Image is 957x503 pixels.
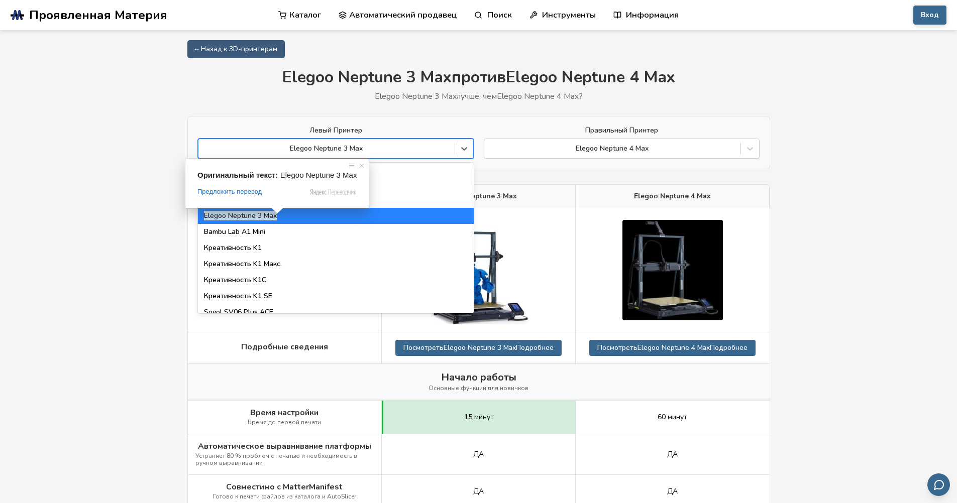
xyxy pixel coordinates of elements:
[403,343,444,352] ya-tr-span: Посмотреть
[282,66,452,88] ya-tr-span: Elegoo Neptune 3 Max
[309,125,362,135] ya-tr-span: Левый Принтер
[464,412,494,422] ya-tr-span: 15 минут
[204,211,277,220] ya-tr-span: Elegoo Neptune 3 Max
[637,343,710,352] ya-tr-span: Elegoo Neptune 4 Max
[204,275,266,285] ya-tr-span: Креативность K1C
[589,340,756,356] a: ПосмотретьElegoo Neptune 4 MaxПодробнее
[204,243,262,253] ya-tr-span: Креативность K1
[375,91,457,102] ya-tr-span: Elegoo Neptune 3 Max
[585,125,658,135] ya-tr-span: Правильный Принтер
[913,6,946,25] button: Вход
[280,171,357,179] span: Elegoo Neptune 3 Max
[516,343,554,352] ya-tr-span: Подробнее
[429,384,528,392] ya-tr-span: Основные функции для новичков
[440,192,517,200] span: Elegoo Neptune 3 Max
[197,171,278,179] span: Оригинальный текст:
[622,220,723,320] img: Elegoo Neptune 4 Max
[597,343,637,352] ya-tr-span: Посмотреть
[250,407,318,418] ya-tr-span: Время настройки
[487,10,512,20] ya-tr-span: Поиск
[204,307,273,317] ya-tr-span: Sovol SV06 Plus ACE
[921,11,939,19] ya-tr-span: Вход
[29,7,167,24] ya-tr-span: Проявленная Материя
[241,341,328,352] ya-tr-span: Подробные сведения
[289,10,321,20] ya-tr-span: Каталог
[349,10,457,20] ya-tr-span: Автоматический продавец
[634,192,711,200] span: Elegoo Neptune 4 Max
[441,370,516,384] ya-tr-span: Начало работы
[626,10,679,20] ya-tr-span: Информация
[187,40,285,58] a: ← Назад к 3D-принтерам
[473,486,484,496] ya-tr-span: ДА
[710,343,748,352] ya-tr-span: Подробнее
[489,145,491,153] input: Elegoo Neptune 4 Max
[658,412,687,422] ya-tr-span: 60 минут
[195,44,277,54] ya-tr-span: ← Назад к 3D-принтерам
[667,449,678,459] ya-tr-span: ДА
[395,340,562,356] a: ПосмотретьElegoo Neptune 3 MaxПодробнее
[927,473,950,496] button: Отправить отзыв по электронной почте
[213,492,356,500] ya-tr-span: Готово к печати файлов из каталога и AutoSlicer
[204,259,282,269] ya-tr-span: Креативность K1 Макс.
[204,291,272,301] ya-tr-span: Креативность K1 SE
[428,215,528,324] img: Elegoo Neptune 3 Max
[198,441,371,452] ya-tr-span: Автоматическое выравнивание платформы
[444,343,516,352] ya-tr-span: Elegoo Neptune 3 Max
[195,452,357,467] ya-tr-span: Устраняет 80 % проблем с печатью и необходимость в ручном выравнивании
[457,91,497,102] ya-tr-span: лучше, чем
[667,486,678,496] ya-tr-span: ДА
[497,91,579,102] ya-tr-span: Elegoo Neptune 4 Max
[473,449,484,459] ya-tr-span: ДА
[579,91,583,102] ya-tr-span: ?
[203,145,205,153] input: Elegoo Neptune 3 MaxСовол SV07АнкерМейк М5Anycubic I3 MegaAnycubic I3 Mega SAnycubic Kobra 2 MaxA...
[506,66,675,88] ya-tr-span: Elegoo Neptune 4 Max
[204,227,265,236] ya-tr-span: Bambu Lab A1 Mini
[248,418,321,426] ya-tr-span: Время до первой печати
[452,66,506,88] ya-tr-span: против
[197,187,262,196] span: Предложить перевод
[542,10,596,20] ya-tr-span: Инструменты
[226,481,343,492] ya-tr-span: Совместимо с MatterManifest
